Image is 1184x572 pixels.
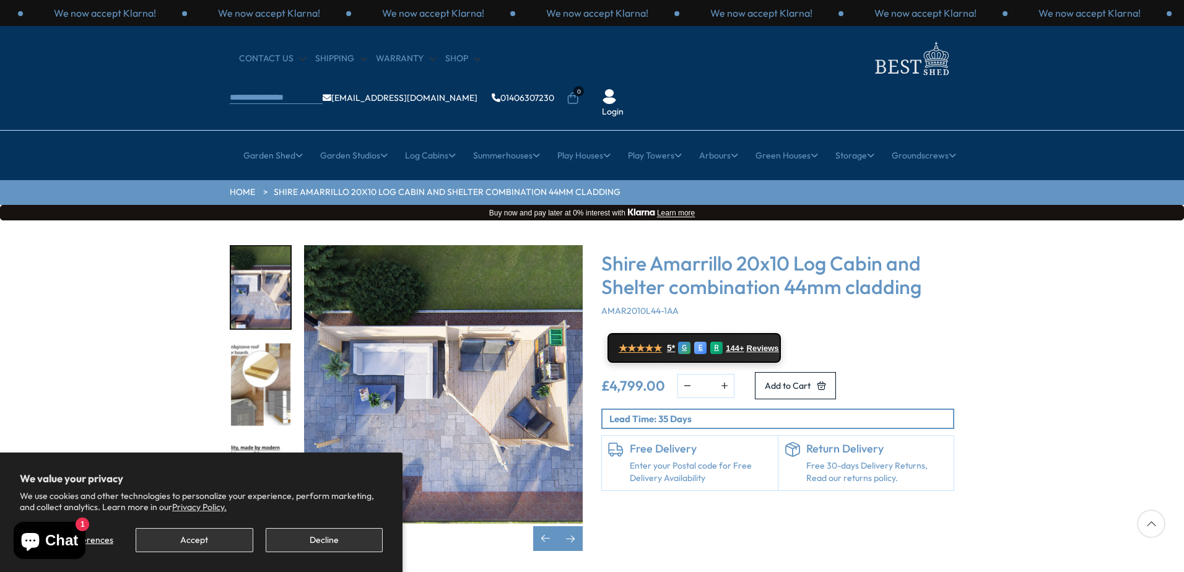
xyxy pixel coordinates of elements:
img: Shire Amarrillo 20x10 Log Cabin and Shelter combination 44mm cladding - Best Shed [304,245,583,524]
p: We now accept Klarna! [546,6,648,20]
h3: Shire Amarrillo 20x10 Log Cabin and Shelter combination 44mm cladding [601,251,954,299]
p: We now accept Klarna! [54,6,156,20]
div: R [710,342,723,354]
a: Shipping [315,53,367,65]
a: Storage [835,140,874,171]
img: Roofandfloorboards_40ebf52c-b525-4207-8828-7ef03acca8b5_200x200.jpg [231,344,290,426]
a: Garden Studios [320,140,388,171]
p: We now accept Klarna! [382,6,484,20]
span: AMAR2010L44-1AA [601,305,679,316]
button: Decline [266,528,383,552]
a: HOME [230,186,255,199]
h6: Return Delivery [806,442,948,456]
div: 1 / 3 [843,6,1008,20]
a: Shire Amarrillo 20x10 Log Cabin and Shelter combination 44mm cladding [274,186,620,199]
p: We now accept Klarna! [1038,6,1141,20]
p: Free 30-days Delivery Returns, Read our returns policy. [806,460,948,484]
inbox-online-store-chat: Shopify online store chat [10,522,89,562]
a: 01406307230 [492,93,554,102]
span: 144+ [726,344,744,353]
div: 3 / 8 [230,245,292,330]
button: Add to Cart [755,372,836,399]
div: E [694,342,707,354]
a: 0 [567,92,579,105]
div: 3 / 8 [304,245,583,551]
a: Warranty [376,53,436,65]
p: We now accept Klarna! [874,6,977,20]
a: Play Towers [628,140,682,171]
p: We use cookies and other technologies to personalize your experience, perform marketing, and coll... [20,490,383,513]
span: 0 [573,86,584,97]
div: 5 / 8 [230,439,292,524]
img: User Icon [602,89,617,104]
span: ★★★★★ [619,342,662,354]
img: Amarillo3x5_9-2_5-2sq_0723c7ea-a113-40cf-bda3-a7d77bf1f82e_200x200.jpg [231,246,290,329]
a: Shop [445,53,481,65]
div: 2 / 3 [1008,6,1172,20]
span: Add to Cart [765,381,811,390]
p: We now accept Klarna! [218,6,320,20]
a: Garden Shed [243,140,303,171]
div: 2 / 3 [515,6,679,20]
a: ★★★★★ 5* G E R 144+ Reviews [607,333,781,363]
a: [EMAIL_ADDRESS][DOMAIN_NAME] [323,93,477,102]
span: Reviews [747,344,779,353]
div: Previous slide [533,526,558,551]
p: Lead Time: 35 Days [609,412,953,425]
a: Log Cabins [405,140,456,171]
div: 1 / 3 [351,6,515,20]
a: Arbours [699,140,738,171]
div: 4 / 8 [230,342,292,427]
div: 3 / 3 [679,6,843,20]
a: Summerhouses [473,140,540,171]
a: Play Houses [557,140,611,171]
img: Walllogs_1_0cea03d8-6ac9-4721-912c-9aa5b60314a6_200x200.jpg [231,440,290,522]
a: Green Houses [755,140,818,171]
a: CONTACT US [239,53,306,65]
a: Enter your Postal code for Free Delivery Availability [630,460,772,484]
a: Login [602,106,624,118]
button: Accept [136,528,253,552]
img: logo [868,38,954,79]
h6: Free Delivery [630,442,772,456]
a: Groundscrews [892,140,956,171]
div: G [678,342,690,354]
div: Next slide [558,526,583,551]
p: We now accept Klarna! [710,6,812,20]
ins: £4,799.00 [601,379,665,392]
div: 3 / 3 [187,6,351,20]
h2: We value your privacy [20,472,383,485]
div: 2 / 3 [23,6,187,20]
a: Privacy Policy. [172,501,227,513]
